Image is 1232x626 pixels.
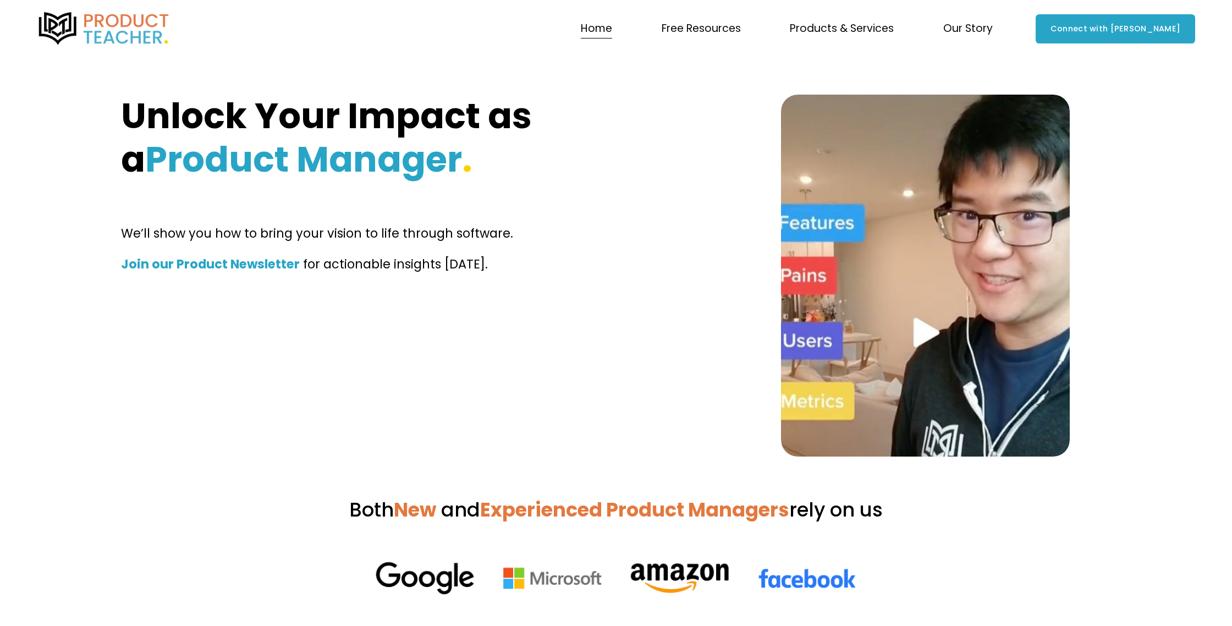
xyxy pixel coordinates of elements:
[303,255,488,273] span: for actionable insights [DATE].
[943,18,993,39] a: folder dropdown
[145,135,462,184] strong: Product Manager
[1036,14,1195,43] a: Connect with [PERSON_NAME]
[121,255,300,273] strong: Join our Product Newsletter
[480,496,789,523] strong: Experienced Product Managers
[790,19,894,39] span: Products & Services
[581,18,612,39] a: Home
[662,18,741,39] a: folder dropdown
[462,135,472,184] strong: .
[121,497,1111,523] h3: Both rely on us
[943,19,993,39] span: Our Story
[121,222,698,244] p: We’ll show you how to bring your vision to life through software.
[441,496,480,523] span: and
[394,496,436,523] strong: New
[662,19,741,39] span: Free Resources
[121,91,540,184] strong: Unlock Your Impact as a
[790,18,894,39] a: folder dropdown
[37,12,171,45] img: Product Teacher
